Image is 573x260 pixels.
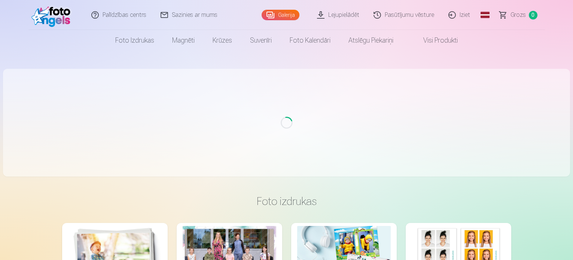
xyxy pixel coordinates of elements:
[241,30,281,51] a: Suvenīri
[529,11,537,19] span: 0
[68,195,505,208] h3: Foto izdrukas
[31,3,74,27] img: /fa1
[339,30,402,51] a: Atslēgu piekariņi
[163,30,204,51] a: Magnēti
[510,10,526,19] span: Grozs
[281,30,339,51] a: Foto kalendāri
[106,30,163,51] a: Foto izdrukas
[204,30,241,51] a: Krūzes
[402,30,467,51] a: Visi produkti
[262,10,299,20] a: Galerija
